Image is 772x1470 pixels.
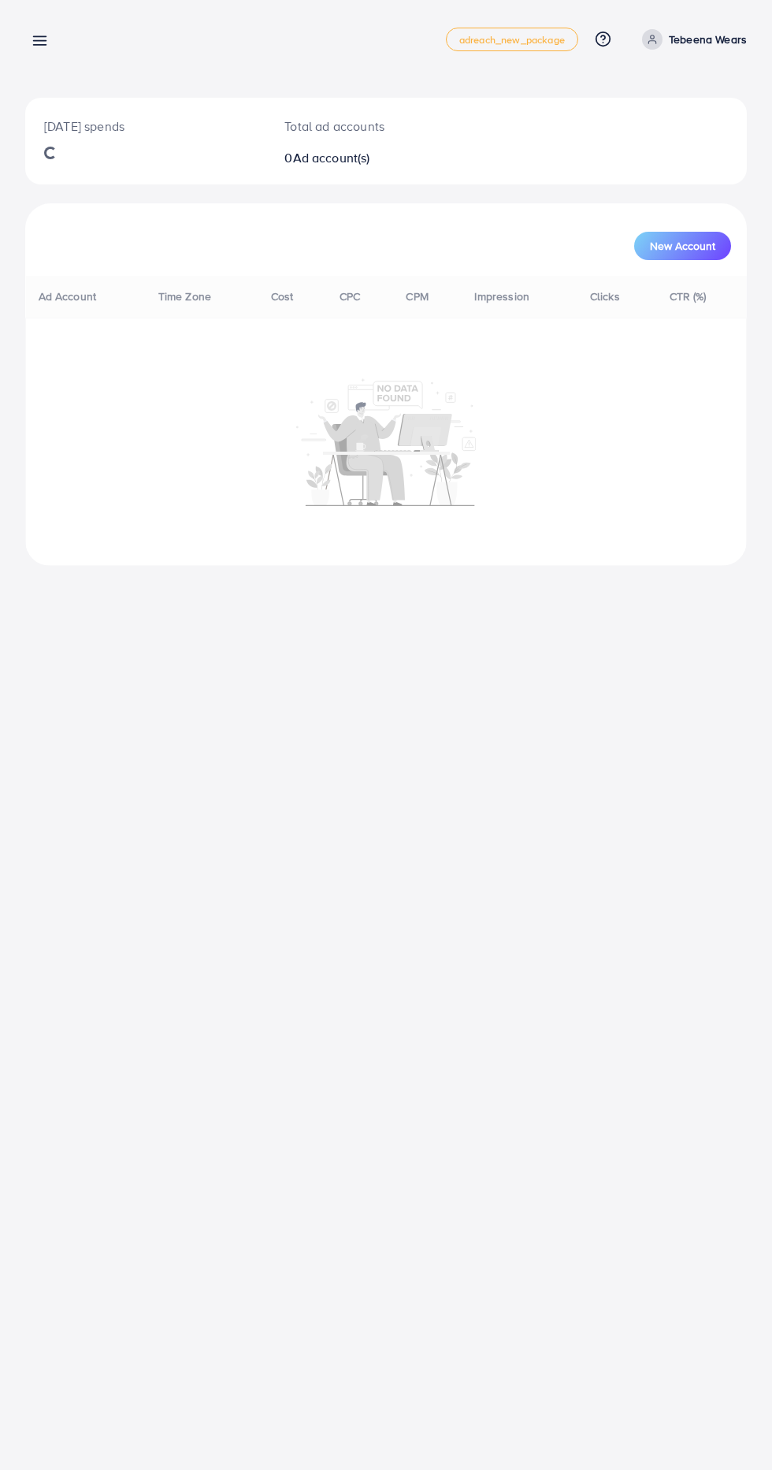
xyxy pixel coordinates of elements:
[44,117,247,136] p: [DATE] spends
[293,149,370,166] span: Ad account(s)
[650,240,715,251] span: New Account
[459,35,565,45] span: adreach_new_package
[634,232,731,260] button: New Account
[636,29,747,50] a: Tebeena Wears
[446,28,578,51] a: adreach_new_package
[284,151,427,166] h2: 0
[284,117,427,136] p: Total ad accounts
[669,30,747,49] p: Tebeena Wears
